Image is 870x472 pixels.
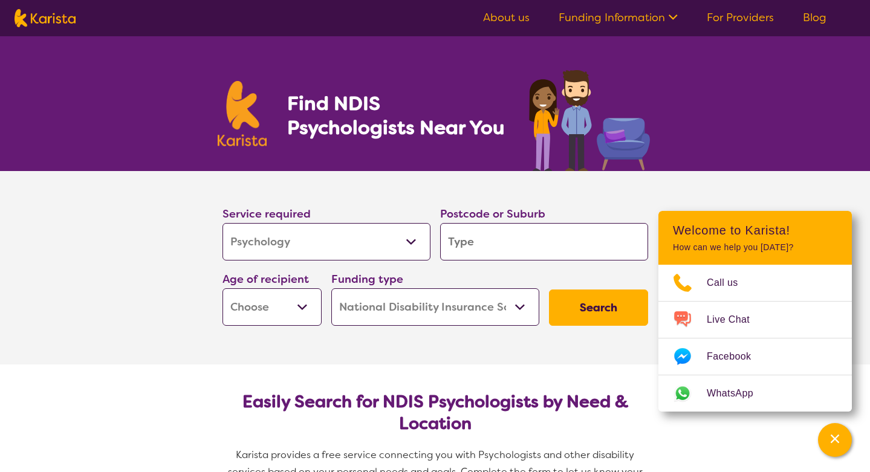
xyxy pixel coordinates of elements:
[549,289,648,326] button: Search
[440,223,648,260] input: Type
[707,274,753,292] span: Call us
[673,223,837,238] h2: Welcome to Karista!
[222,272,309,286] label: Age of recipient
[287,91,511,140] h1: Find NDIS Psychologists Near You
[673,242,837,253] p: How can we help you [DATE]?
[707,348,765,366] span: Facebook
[707,10,774,25] a: For Providers
[331,272,403,286] label: Funding type
[803,10,826,25] a: Blog
[525,65,653,171] img: psychology
[707,384,768,402] span: WhatsApp
[218,81,267,146] img: Karista logo
[818,423,852,457] button: Channel Menu
[559,10,678,25] a: Funding Information
[658,375,852,412] a: Web link opens in a new tab.
[440,207,545,221] label: Postcode or Suburb
[658,211,852,412] div: Channel Menu
[707,311,764,329] span: Live Chat
[222,207,311,221] label: Service required
[232,391,638,435] h2: Easily Search for NDIS Psychologists by Need & Location
[658,265,852,412] ul: Choose channel
[483,10,530,25] a: About us
[15,9,76,27] img: Karista logo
